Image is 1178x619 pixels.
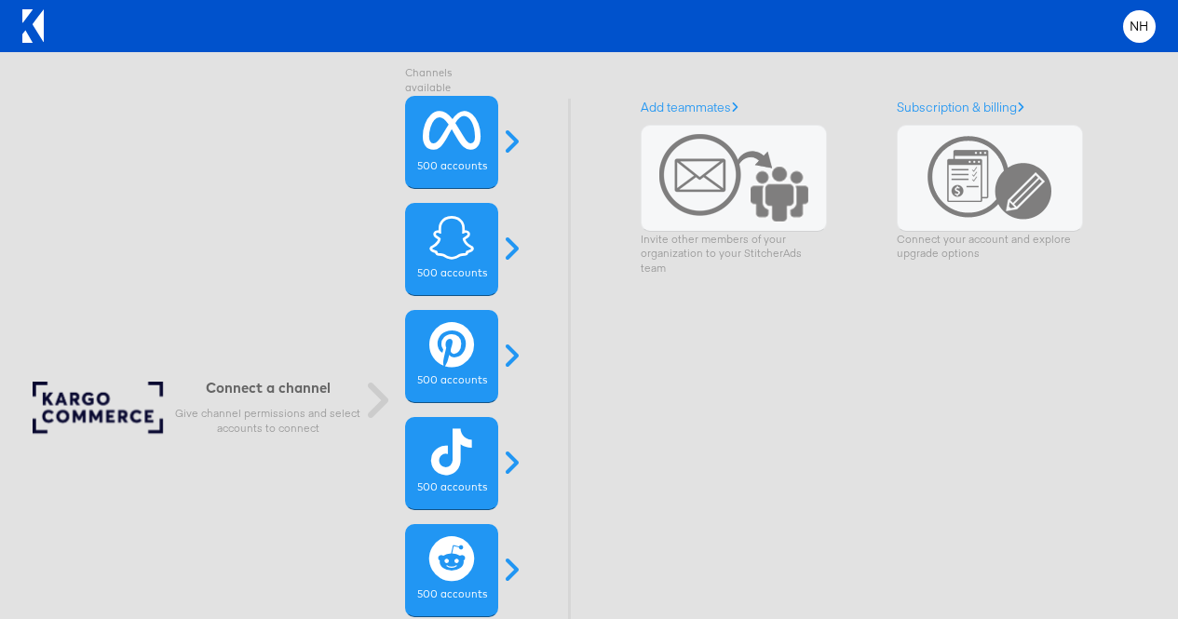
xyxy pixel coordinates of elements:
[417,159,487,174] label: 500 accounts
[1130,20,1149,33] span: NH
[641,232,827,276] p: Invite other members of your organization to your StitcherAds team
[641,99,738,115] a: Add teammates
[897,232,1083,262] p: Connect your account and explore upgrade options
[897,99,1024,115] a: Subscription & billing
[405,66,498,96] label: Channels available
[417,373,487,388] label: 500 accounts
[175,379,361,397] h6: Connect a channel
[417,266,487,281] label: 500 accounts
[175,406,361,436] p: Give channel permissions and select accounts to connect
[417,587,487,602] label: 500 accounts
[417,480,487,495] label: 500 accounts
